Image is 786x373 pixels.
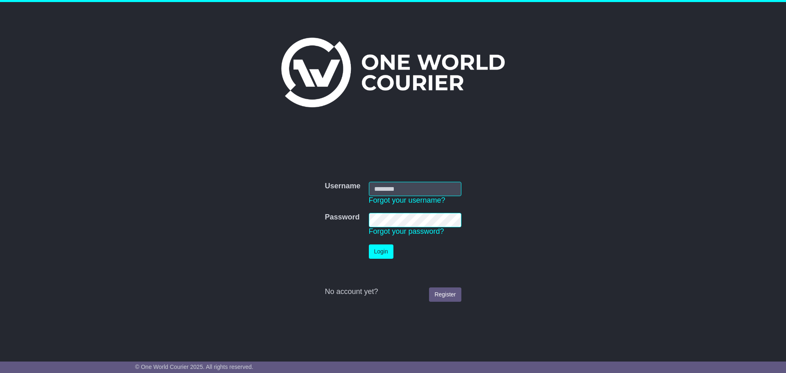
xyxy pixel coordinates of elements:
label: Password [325,213,359,222]
img: One World [281,38,505,107]
label: Username [325,182,360,191]
div: No account yet? [325,287,461,296]
a: Forgot your username? [369,196,445,204]
button: Login [369,244,393,259]
span: © One World Courier 2025. All rights reserved. [135,364,253,370]
a: Forgot your password? [369,227,444,235]
a: Register [429,287,461,302]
